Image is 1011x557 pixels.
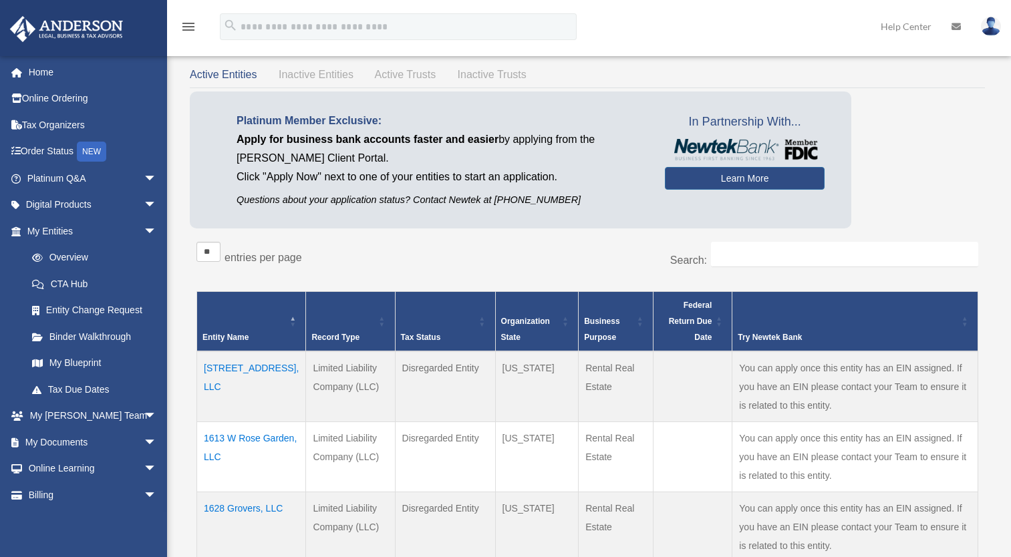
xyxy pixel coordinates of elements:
[279,69,353,80] span: Inactive Entities
[732,351,978,422] td: You can apply once this entity has an EIN assigned. If you have an EIN please contact your Team t...
[223,18,238,33] i: search
[732,291,978,351] th: Try Newtek Bank : Activate to sort
[180,19,196,35] i: menu
[197,291,306,351] th: Entity Name: Activate to invert sorting
[9,429,177,455] a: My Documentsarrow_drop_down
[197,421,306,492] td: 1613 W Rose Garden, LLC
[395,351,495,422] td: Disregarded Entity
[197,351,306,422] td: [STREET_ADDRESS], LLC
[19,376,170,403] a: Tax Due Dates
[306,351,395,422] td: Limited Liability Company (LLC)
[395,291,495,351] th: Tax Status: Activate to sort
[9,403,177,429] a: My [PERSON_NAME] Teamarrow_drop_down
[665,167,825,190] a: Learn More
[584,317,619,342] span: Business Purpose
[495,291,579,351] th: Organization State: Activate to sort
[237,112,645,130] p: Platinum Member Exclusive:
[6,16,127,42] img: Anderson Advisors Platinum Portal
[237,134,498,145] span: Apply for business bank accounts faster and easier
[458,69,527,80] span: Inactive Trusts
[306,421,395,492] td: Limited Liability Company (LLC)
[669,301,712,342] span: Federal Return Due Date
[375,69,436,80] span: Active Trusts
[19,323,170,350] a: Binder Walkthrough
[9,192,177,218] a: Digital Productsarrow_drop_down
[732,421,978,492] td: You can apply once this entity has an EIN assigned. If you have an EIN please contact your Team t...
[19,350,170,377] a: My Blueprint
[981,17,1001,36] img: User Pic
[495,351,579,422] td: [US_STATE]
[9,482,177,508] a: Billingarrow_drop_down
[144,403,170,430] span: arrow_drop_down
[9,165,177,192] a: Platinum Q&Aarrow_drop_down
[9,508,177,535] a: Events Calendar
[9,59,177,85] a: Home
[670,254,707,266] label: Search:
[144,165,170,192] span: arrow_drop_down
[395,421,495,492] td: Disregarded Entity
[190,69,257,80] span: Active Entities
[501,317,550,342] span: Organization State
[77,142,106,162] div: NEW
[579,351,654,422] td: Rental Real Estate
[306,291,395,351] th: Record Type: Activate to sort
[225,252,302,263] label: entries per page
[9,112,177,138] a: Tax Organizers
[738,329,958,345] div: Try Newtek Bank
[144,482,170,509] span: arrow_drop_down
[495,421,579,492] td: [US_STATE]
[19,270,170,297] a: CTA Hub
[311,333,359,342] span: Record Type
[144,429,170,456] span: arrow_drop_down
[9,138,177,166] a: Order StatusNEW
[9,85,177,112] a: Online Ordering
[19,244,164,271] a: Overview
[579,291,654,351] th: Business Purpose: Activate to sort
[202,333,249,342] span: Entity Name
[144,192,170,219] span: arrow_drop_down
[9,455,177,482] a: Online Learningarrow_drop_down
[401,333,441,342] span: Tax Status
[180,23,196,35] a: menu
[144,455,170,483] span: arrow_drop_down
[665,112,825,133] span: In Partnership With...
[237,192,645,208] p: Questions about your application status? Contact Newtek at [PHONE_NUMBER]
[672,139,818,160] img: NewtekBankLogoSM.png
[237,168,645,186] p: Click "Apply Now" next to one of your entities to start an application.
[237,130,645,168] p: by applying from the [PERSON_NAME] Client Portal.
[144,218,170,245] span: arrow_drop_down
[579,421,654,492] td: Rental Real Estate
[653,291,732,351] th: Federal Return Due Date: Activate to sort
[9,218,170,244] a: My Entitiesarrow_drop_down
[19,297,170,324] a: Entity Change Request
